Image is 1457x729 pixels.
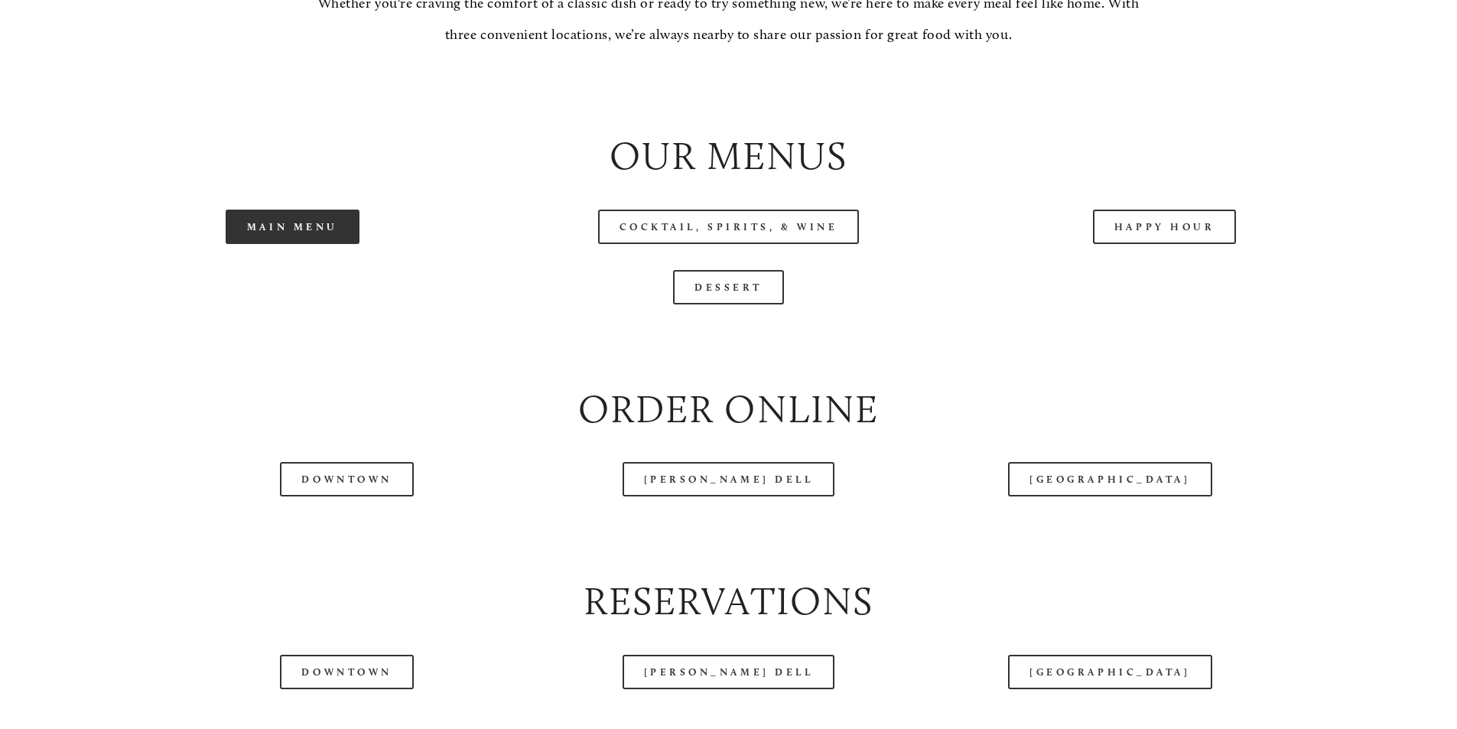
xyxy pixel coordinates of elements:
[87,129,1369,184] h2: Our Menus
[598,210,860,244] a: Cocktail, Spirits, & Wine
[1093,210,1237,244] a: Happy Hour
[280,462,413,496] a: Downtown
[87,574,1369,629] h2: Reservations
[280,655,413,689] a: Downtown
[1008,655,1211,689] a: [GEOGRAPHIC_DATA]
[623,462,835,496] a: [PERSON_NAME] Dell
[1008,462,1211,496] a: [GEOGRAPHIC_DATA]
[226,210,359,244] a: Main Menu
[673,270,784,304] a: Dessert
[623,655,835,689] a: [PERSON_NAME] Dell
[87,382,1369,437] h2: Order Online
